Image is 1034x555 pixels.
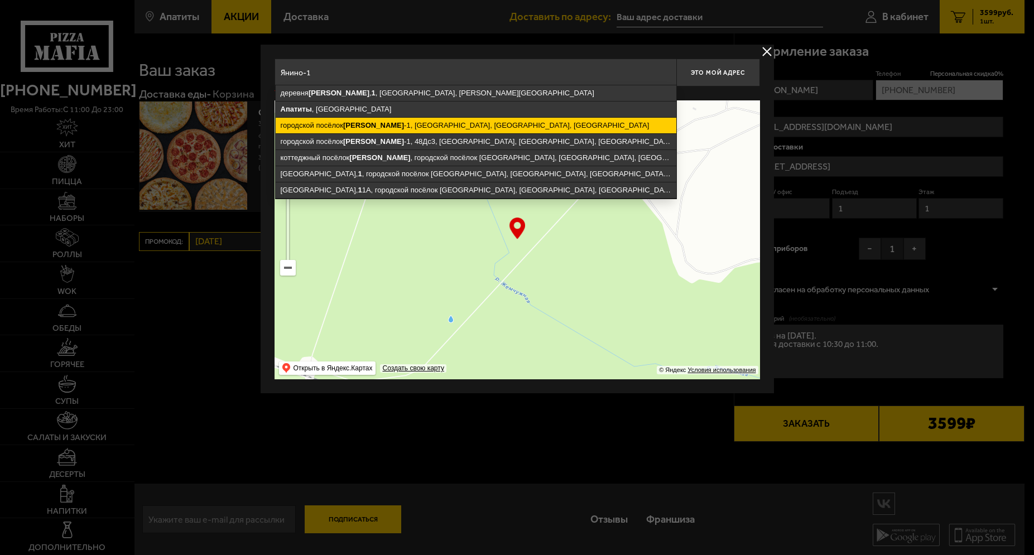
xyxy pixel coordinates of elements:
ymaps: , [GEOGRAPHIC_DATA] [276,102,676,117]
ymaps: Открыть в Яндекс.Картах [294,361,373,375]
p: Укажите дом на карте или в поле ввода [275,89,432,98]
ymaps: [GEOGRAPHIC_DATA], 1А, городской посёлок [GEOGRAPHIC_DATA], [GEOGRAPHIC_DATA], [GEOGRAPHIC_DATA],... [276,182,676,198]
span: Это мой адрес [691,69,744,76]
ymaps: [GEOGRAPHIC_DATA], , городской посёлок [GEOGRAPHIC_DATA], [GEOGRAPHIC_DATA], [GEOGRAPHIC_DATA], [... [276,166,676,182]
ymaps: 1 [358,170,362,178]
ymaps: [PERSON_NAME] [309,89,369,97]
ymaps: © Яндекс [659,366,686,373]
ymaps: коттеджный посёлок , городской посёлок [GEOGRAPHIC_DATA], [GEOGRAPHIC_DATA], [GEOGRAPHIC_DATA], [... [276,150,676,166]
ymaps: [PERSON_NAME] [349,153,410,162]
ymaps: деревня , , [GEOGRAPHIC_DATA], [PERSON_NAME][GEOGRAPHIC_DATA] [276,85,676,101]
ymaps: городской посёлок -1, [GEOGRAPHIC_DATA], [GEOGRAPHIC_DATA], [GEOGRAPHIC_DATA] [276,118,676,133]
ymaps: Открыть в Яндекс.Картах [279,361,376,375]
button: delivery type [760,45,774,59]
a: Создать свою карту [380,364,446,373]
button: Это мой адрес [676,59,760,86]
ymaps: городской посёлок -1, 48Дс3, [GEOGRAPHIC_DATA], [GEOGRAPHIC_DATA], [GEOGRAPHIC_DATA] [276,134,676,149]
input: Введите адрес доставки [275,59,676,86]
a: Условия использования [687,366,756,373]
ymaps: 1 [372,89,376,97]
ymaps: 1 [358,186,362,194]
ymaps: [PERSON_NAME] [343,121,404,129]
ymaps: [PERSON_NAME] [343,137,404,146]
ymaps: Апатиты [281,105,312,113]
